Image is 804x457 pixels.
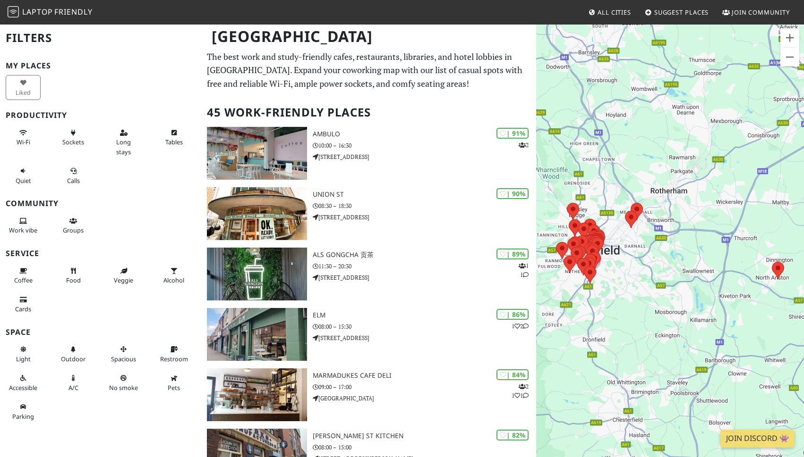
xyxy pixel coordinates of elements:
p: [GEOGRAPHIC_DATA] [313,394,536,403]
button: Sockets [56,125,91,150]
p: 1 1 [519,261,529,279]
button: Parking [6,399,41,424]
a: LaptopFriendly LaptopFriendly [8,4,93,21]
button: Tables [156,125,191,150]
button: Wi-Fi [6,125,41,150]
a: Union St | 90% Union St 08:30 – 18:30 [STREET_ADDRESS] [201,187,536,240]
span: Work-friendly tables [165,138,183,146]
p: 09:00 – 17:00 [313,382,536,391]
button: Cards [6,292,41,317]
p: 2 1 1 [512,382,529,400]
h2: Filters [6,24,196,52]
p: 08:30 – 18:30 [313,201,536,210]
span: Veggie [114,276,133,284]
a: ALS Gongcha 贡茶 | 89% 11 ALS Gongcha 贡茶 11:30 – 20:30 [STREET_ADDRESS] [201,248,536,300]
span: People working [9,226,37,234]
p: 11:30 – 20:30 [313,262,536,271]
button: Alcohol [156,263,191,288]
span: Friendly [54,7,92,17]
span: Natural light [16,355,31,363]
span: Accessible [9,383,37,392]
span: Join Community [732,8,790,17]
span: Laptop [22,7,53,17]
div: | 82% [496,430,529,440]
span: Alcohol [163,276,184,284]
p: 10:00 – 16:30 [313,141,536,150]
span: Suggest Places [654,8,709,17]
span: Smoke free [109,383,138,392]
h3: Service [6,249,196,258]
h3: Community [6,199,196,208]
button: Spacious [106,341,141,366]
h3: Space [6,328,196,337]
div: | 91% [496,128,529,139]
img: LaptopFriendly [8,6,19,17]
a: Suggest Places [641,4,713,21]
span: Restroom [160,355,188,363]
p: The best work and study-friendly cafes, restaurants, libraries, and hotel lobbies in [GEOGRAPHIC_... [207,50,530,91]
a: Join Community [718,4,794,21]
span: Outdoor area [61,355,86,363]
button: Restroom [156,341,191,366]
span: Food [66,276,81,284]
a: Join Discord 👾 [720,430,795,448]
h3: ELM [313,311,536,319]
p: 2 [519,141,529,150]
h3: Ambulo [313,130,536,138]
span: Air conditioned [68,383,78,392]
button: Long stays [106,125,141,159]
a: All Cities [584,4,635,21]
img: Marmadukes Cafe Deli [207,368,307,421]
a: ELM | 86% 12 ELM 08:00 – 15:30 [STREET_ADDRESS] [201,308,536,361]
p: [STREET_ADDRESS] [313,333,536,342]
span: Parking [12,412,34,421]
span: All Cities [598,8,631,17]
div: | 86% [496,309,529,320]
button: Accessible [6,370,41,395]
span: Coffee [14,276,33,284]
h3: Productivity [6,111,196,120]
span: Spacious [111,355,136,363]
button: Food [56,263,91,288]
h2: 45 Work-Friendly Places [207,98,530,127]
button: Coffee [6,263,41,288]
p: [STREET_ADDRESS] [313,213,536,222]
div: | 90% [496,188,529,199]
h3: [PERSON_NAME] St Kitchen [313,432,536,440]
span: Long stays [116,138,131,156]
span: Pet friendly [168,383,180,392]
p: 08:00 – 15:00 [313,443,536,452]
p: [STREET_ADDRESS] [313,152,536,161]
span: Quiet [16,176,31,185]
img: Ambulo [207,127,307,180]
span: Group tables [63,226,84,234]
img: ALS Gongcha 贡茶 [207,248,307,300]
h3: ALS Gongcha 贡茶 [313,251,536,259]
button: Work vibe [6,213,41,238]
span: Video/audio calls [67,176,80,185]
span: Stable Wi-Fi [17,138,30,146]
h3: My Places [6,61,196,70]
button: No smoke [106,370,141,395]
button: A/C [56,370,91,395]
p: 08:00 – 15:30 [313,322,536,331]
div: | 84% [496,369,529,380]
button: Calls [56,163,91,188]
div: | 89% [496,249,529,259]
span: Credit cards [15,305,31,313]
h1: [GEOGRAPHIC_DATA] [204,24,534,50]
button: Veggie [106,263,141,288]
span: Power sockets [62,138,84,146]
a: Ambulo | 91% 2 Ambulo 10:00 – 16:30 [STREET_ADDRESS] [201,127,536,180]
img: ELM [207,308,307,361]
button: Zoom out [780,48,799,66]
button: Zoom in [780,28,799,47]
p: [STREET_ADDRESS] [313,273,536,282]
button: Light [6,341,41,366]
button: Groups [56,213,91,238]
button: Outdoor [56,341,91,366]
h3: Marmadukes Cafe Deli [313,372,536,380]
button: Quiet [6,163,41,188]
a: Marmadukes Cafe Deli | 84% 211 Marmadukes Cafe Deli 09:00 – 17:00 [GEOGRAPHIC_DATA] [201,368,536,421]
button: Pets [156,370,191,395]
